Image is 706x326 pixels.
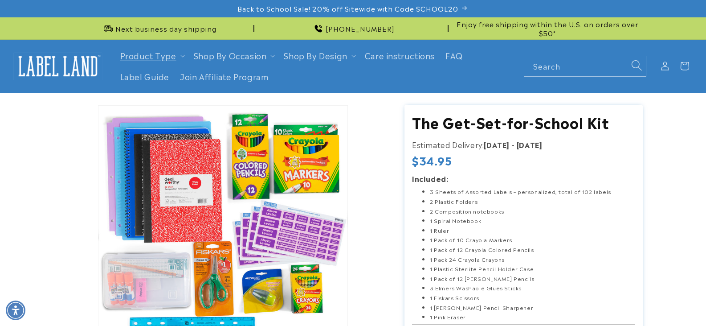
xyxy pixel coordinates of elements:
[430,264,635,274] li: 1 Plastic Sterlite Pencil Holder Case
[412,138,635,151] p: Estimated Delivery:
[10,49,106,83] a: Label Land
[430,206,635,216] li: 2 Composition notebooks
[188,45,279,66] summary: Shop By Occasion
[445,50,463,61] span: FAQ
[365,50,435,61] span: Care instructions
[64,17,254,39] div: Announcement
[194,50,267,61] span: Shop By Occasion
[175,66,274,87] a: Join Affiliate Program
[412,153,452,167] span: $34.95
[512,139,515,150] strong: -
[452,17,643,39] div: Announcement
[440,45,468,66] a: FAQ
[627,56,646,75] button: Search
[6,301,25,320] div: Accessibility Menu
[359,45,440,66] a: Care instructions
[115,45,188,66] summary: Product Type
[519,284,697,317] iframe: Gorgias Floating Chat
[120,71,170,82] span: Label Guide
[237,4,458,13] span: Back to School Sale! 20% off Sitewide with Code SCHOOL20
[412,113,635,132] h1: The Get-Set-for-School Kit
[430,303,635,313] li: 1 [PERSON_NAME] Pencil Sharpener
[430,312,635,322] li: 1 Pink Eraser
[326,24,395,33] span: [PHONE_NUMBER]
[430,293,635,303] li: 1 Fiskars Scissors
[430,197,635,206] li: 2 Plastic Folders
[430,274,635,284] li: 1 Pack of 12 [PERSON_NAME] Pencils
[430,255,635,264] li: 1 Pack 24 Crayola Crayons
[13,52,102,80] img: Label Land
[452,20,643,37] span: Enjoy free shipping within the U.S. on orders over $50*
[115,24,216,33] span: Next business day shipping
[430,245,635,255] li: 1 Pack of 12 Crayola Colored Pencils
[430,235,635,245] li: 1 Pack of 10 Crayola Markers
[284,50,347,61] a: Shop By Design
[278,45,359,66] summary: Shop By Design
[180,71,269,82] span: Join Affiliate Program
[484,139,510,150] strong: [DATE]
[115,66,175,87] a: Label Guide
[430,216,635,226] li: 1 Spiral Notebook
[430,226,635,235] li: 1 Ruler
[258,17,449,39] div: Announcement
[430,283,635,293] li: 3 Elmers Washable Glues Sticks
[120,50,176,61] a: Product Type
[412,173,448,184] strong: Included:
[517,139,543,150] strong: [DATE]
[430,187,635,197] li: 3 Sheets of Assorted Labels – personalized, total of 102 labels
